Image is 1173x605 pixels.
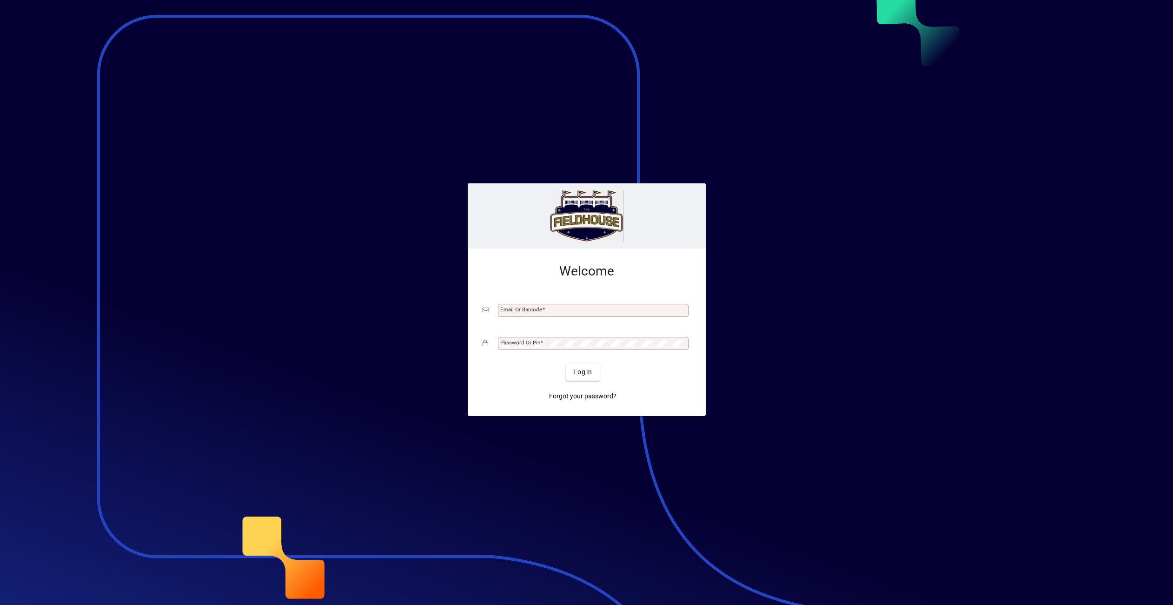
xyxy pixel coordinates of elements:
span: Forgot your password? [549,391,616,401]
button: Login [566,364,600,381]
h2: Welcome [483,263,691,279]
mat-label: Email or Barcode [500,306,542,313]
a: Forgot your password? [545,388,620,405]
mat-label: Password or Pin [500,339,540,346]
span: Login [573,367,592,377]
